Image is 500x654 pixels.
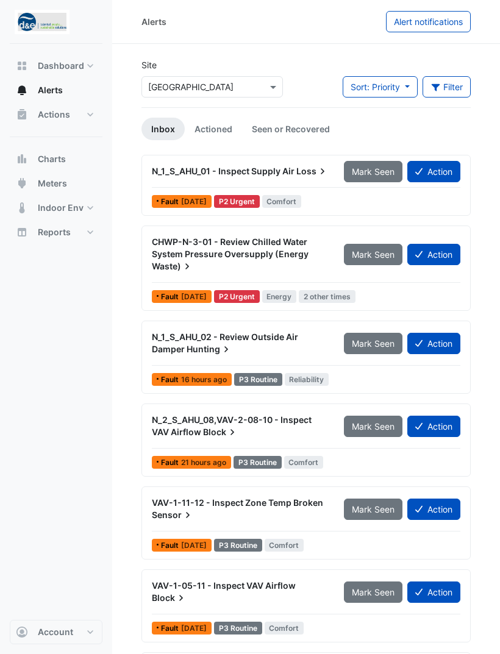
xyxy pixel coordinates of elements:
[161,459,181,466] span: Fault
[161,542,181,549] span: Fault
[10,196,102,220] button: Indoor Env
[407,161,460,182] button: Action
[38,202,84,214] span: Indoor Env
[185,118,242,140] a: Actioned
[10,147,102,171] button: Charts
[299,290,355,303] span: 2 other times
[352,249,395,260] span: Mark Seen
[181,375,227,384] span: Wed 01-Oct-2025 16:46 AWST
[38,153,66,165] span: Charts
[181,292,207,301] span: Fri 26-Sep-2025 10:00 AWST
[181,458,226,467] span: Wed 01-Oct-2025 12:01 AWST
[352,587,395,597] span: Mark Seen
[10,171,102,196] button: Meters
[407,499,460,520] button: Action
[344,581,402,603] button: Mark Seen
[10,220,102,244] button: Reports
[423,76,471,98] button: Filter
[38,108,70,121] span: Actions
[407,244,460,265] button: Action
[152,332,298,354] span: N_1_S_AHU_02 - Review Outside Air Damper
[16,226,28,238] app-icon: Reports
[38,84,63,96] span: Alerts
[344,161,402,182] button: Mark Seen
[16,177,28,190] app-icon: Meters
[38,626,73,638] span: Account
[38,177,67,190] span: Meters
[152,260,193,272] span: Waste)
[187,343,232,355] span: Hunting
[262,290,297,303] span: Energy
[152,166,295,176] span: N_1_S_AHU_01 - Inspect Supply Air
[352,166,395,177] span: Mark Seen
[181,624,207,633] span: Sat 27-Sep-2025 14:00 AWST
[152,414,312,437] span: N_2_S_AHU_08,VAV-2-08-10 - Inspect VAV Airflow
[141,118,185,140] a: Inbox
[141,15,166,28] div: Alerts
[161,625,181,632] span: Fault
[16,153,28,165] app-icon: Charts
[16,60,28,72] app-icon: Dashboard
[296,165,329,177] span: Loss
[10,620,102,644] button: Account
[152,236,309,259] span: CHWP-N-3-01 - Review Chilled Water System Pressure Oversupply (Energy
[386,11,471,32] button: Alert notifications
[344,244,402,265] button: Mark Seen
[344,416,402,437] button: Mark Seen
[407,333,460,354] button: Action
[16,202,28,214] app-icon: Indoor Env
[459,613,488,642] iframe: Intercom live chat
[152,580,296,591] span: VAV-1-05-11 - Inspect VAV Airflow
[181,197,207,206] span: Sat 27-Sep-2025 11:31 AWST
[407,581,460,603] button: Action
[344,333,402,354] button: Mark Seen
[203,426,238,438] span: Block
[344,499,402,520] button: Mark Seen
[242,118,340,140] a: Seen or Recovered
[234,373,282,386] div: P3 Routine
[284,456,324,469] span: Comfort
[351,82,400,92] span: Sort: Priority
[10,102,102,127] button: Actions
[407,416,460,437] button: Action
[152,592,187,604] span: Block
[152,497,323,508] span: VAV-1-11-12 - Inspect Zone Temp Broken
[214,622,262,634] div: P3 Routine
[394,16,463,27] span: Alert notifications
[161,293,181,300] span: Fault
[16,84,28,96] app-icon: Alerts
[141,59,157,71] label: Site
[161,198,181,205] span: Fault
[38,60,84,72] span: Dashboard
[265,622,304,634] span: Comfort
[352,421,395,432] span: Mark Seen
[16,108,28,121] app-icon: Actions
[343,76,418,98] button: Sort: Priority
[214,290,260,303] div: P2 Urgent
[152,509,194,521] span: Sensor
[181,541,207,550] span: Mon 29-Sep-2025 09:00 AWST
[15,10,70,34] img: Company Logo
[10,54,102,78] button: Dashboard
[38,226,71,238] span: Reports
[352,504,395,514] span: Mark Seen
[234,456,282,469] div: P3 Routine
[262,195,302,208] span: Comfort
[265,539,304,552] span: Comfort
[161,376,181,383] span: Fault
[10,78,102,102] button: Alerts
[285,373,329,386] span: Reliability
[352,338,395,349] span: Mark Seen
[214,195,260,208] div: P2 Urgent
[214,539,262,552] div: P3 Routine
